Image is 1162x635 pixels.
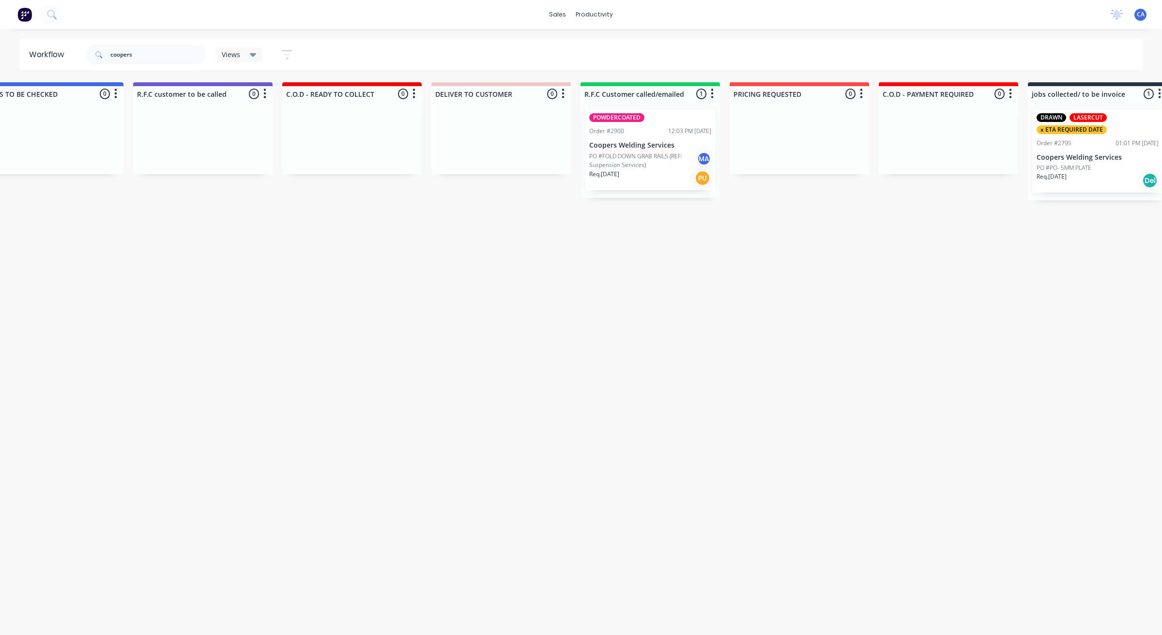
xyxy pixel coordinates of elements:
div: Workflow [29,49,69,60]
p: PO #PO- 5MM PLATE [1037,164,1091,172]
div: LASERCUT [1070,113,1107,122]
div: Del [1142,173,1158,188]
input: Search for orders... [110,45,206,64]
p: Req. [DATE] [1037,172,1067,181]
div: POWDERCOATEDOrder #290012:03 PM [DATE]Coopers Welding ServicesPO #FOLD DOWN GRAB RAILS (REF: Susp... [585,109,715,190]
img: Factory [17,7,32,22]
div: DRAWN [1037,113,1066,122]
div: MA [697,151,711,166]
p: PO #FOLD DOWN GRAB RAILS (REF: Suspension Services) [589,152,697,169]
p: Coopers Welding Services [1037,153,1159,162]
span: Views [222,49,240,60]
div: sales [544,7,571,22]
div: Order #2900 [589,127,624,136]
div: productivity [571,7,618,22]
div: 01:01 PM [DATE] [1116,139,1159,148]
div: Order #2795 [1037,139,1071,148]
div: PU [695,170,710,186]
span: CA [1137,10,1145,19]
div: POWDERCOATED [589,113,644,122]
p: Req. [DATE] [589,170,619,179]
div: 12:03 PM [DATE] [668,127,711,136]
div: x ETA REQUIRED DATE [1037,125,1107,134]
p: Coopers Welding Services [589,141,711,150]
